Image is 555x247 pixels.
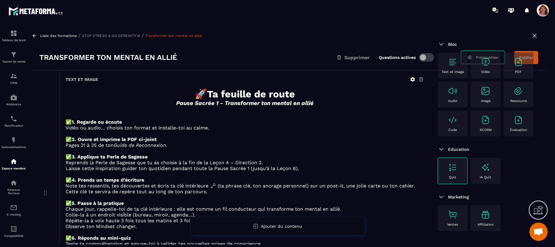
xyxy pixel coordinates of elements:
img: automations [10,136,17,144]
span: Ajouter du contenu [261,224,302,229]
img: scheduler [10,115,17,122]
img: text-image [481,162,490,172]
p: CRM [2,81,26,85]
p: IA Quiz [480,175,491,179]
p: Audio [448,99,457,103]
img: text-image no-wra [448,210,457,220]
img: arrow-down [438,193,445,201]
p: Affiliation [478,223,494,227]
img: text-image no-wra [514,86,523,96]
img: text-image no-wra [448,162,457,172]
img: text-image no-wra [448,86,457,96]
span: Education [448,147,469,152]
p: Code [448,128,457,132]
strong: 5. Passe à la pratique [72,200,124,206]
p: Image [481,99,490,103]
span: / [78,33,80,38]
p: Comptabilité [2,234,26,238]
em: Pause Sacrée 1 - Transformer ton mental en allié [176,100,314,107]
span: / [142,33,144,38]
p: Laisse cette inspiration guider ton quotidien pendant toute la Pause Sacrée 1 (jusqu’à la Leçon 6). [66,165,424,171]
img: social-network [10,179,17,187]
a: automationsautomationsEspace membre [2,153,26,175]
span: Marketing [448,194,469,199]
p: ✅ [66,154,424,160]
p: Pages 21 à 25 de ton . [66,142,424,148]
strong: 6. Réponds au mini-quiz [72,235,131,241]
a: accountantaccountantComptabilité [2,221,26,242]
span: Observe ton Mindset changer. [66,223,137,229]
img: formation [10,51,17,58]
a: schedulerschedulerPlanificateur [2,111,26,132]
a: STOP STRESS & GO SERENITY © [82,34,140,38]
a: Transformer ton mental en allié [145,34,202,38]
img: text-image no-wra [448,115,457,125]
img: arrow-down [438,146,445,153]
a: emailemailE-mailing [2,199,26,221]
a: formationformationTunnel de vente [2,46,26,68]
span: Supprimer [344,55,370,60]
p: Text et image [442,70,464,74]
span: Répète-la à voix haute 3 fois tous les matins et 3 fois tous les soirs avec force et conviction. [66,218,286,223]
p: Automatisations [2,145,26,149]
p: Webinaire [2,103,26,106]
img: text-image no-wra [514,57,523,67]
a: Ouvrir le chat [529,223,548,241]
img: email [10,204,17,211]
a: automationsautomationsWebinaire [2,89,26,111]
img: text-image no-wra [481,115,490,125]
img: formation [10,72,17,80]
img: text-image [481,210,490,220]
h1: 🚀 [66,88,424,100]
p: Réseaux Sociaux [2,188,26,195]
p: SCORM [480,128,492,132]
p: Teste ta compréhension et amuse-toi à valider tes nouvelles prises de conscience. [66,241,424,247]
p: Tableau de bord [2,38,26,42]
img: automations [10,94,17,101]
a: automationsautomationsAutomatisations [2,132,26,153]
img: arrow-down [438,41,445,48]
p: Reprends la Perle de Sagesse que tu as choisie à la fin de la Leçon 4 – Direction 2. [66,160,424,165]
p: ✅ [66,119,424,125]
p: Espace membre [2,167,26,170]
em: Guide de Reconnexion [114,142,166,148]
a: formationformationCRM [2,68,26,89]
label: Questions actives [379,55,416,60]
span: Bloc [448,42,457,47]
img: accountant [10,225,17,233]
img: text-image no-wra [481,86,490,96]
p: Tunnel de vente [2,60,26,63]
img: text-image no-wra [514,115,523,125]
strong: 3. Applique ta Perle de Sagesse [72,154,148,160]
p: Évaluation [510,128,527,132]
p: ✅ [66,136,424,142]
strong: Ta feuille de route [207,88,295,100]
p: PDF [515,70,522,74]
strong: 4. Prends un temps d’écriture [72,177,144,183]
a: formationformationTableau de bord [2,25,26,46]
p: ✅ [66,177,424,183]
strong: 2. Ouvre et imprime le PDF ci-joint [72,136,157,142]
h3: Transformer ton mental en allié [39,53,177,62]
img: formation [10,30,17,37]
img: logo [9,5,63,16]
p: Planificateur [2,124,26,127]
p: Ventes [447,223,458,227]
a: Liste des formations [40,34,77,38]
p: Vidéo [481,70,490,74]
p: Quiz [449,175,456,179]
img: text-image no-wra [448,57,457,67]
p: Colle-la à un endroit visible (bureau, miroir, agenda…). [66,212,424,218]
img: text-image no-wra [481,57,490,67]
a: social-networksocial-networkRéseaux Sociaux [2,175,26,199]
p: ✅ [66,200,424,206]
p: E-mailing [2,213,26,216]
img: automations [10,158,17,165]
strong: 1. Regarde ou écoute [72,119,122,125]
p: Vidéo ou audio… choisis ton format et installe-toi au calme. [66,125,424,131]
h6: Text et image [66,77,98,82]
p: Chaque jour, rappelle-toi de ta clé intérieure : elle est comme un fil conducteur qui transforme ... [66,206,424,212]
p: Note tes ressentis, tes découvertes et écris ta clé intérieure 🗝️ (ta phrase clé, ton ancrage per... [66,183,424,194]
